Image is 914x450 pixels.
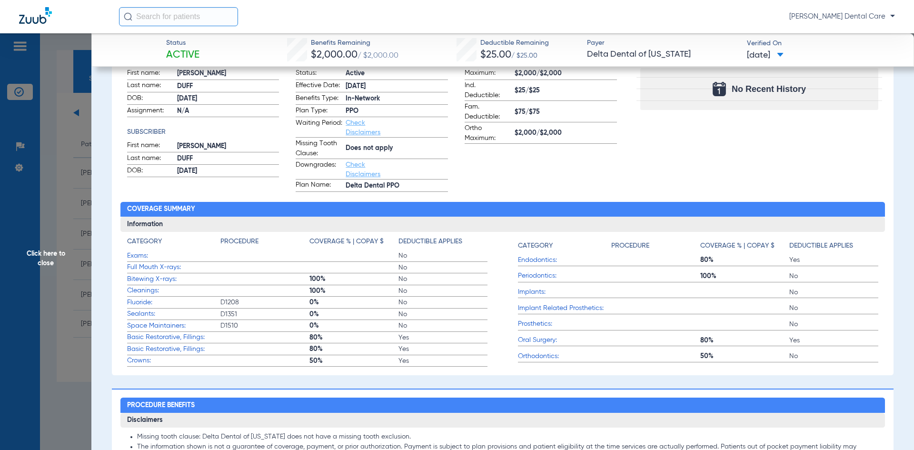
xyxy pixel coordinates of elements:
[311,50,358,60] span: $2,000.00
[480,38,549,48] span: Deductible Remaining
[19,7,52,24] img: Zuub Logo
[346,69,448,79] span: Active
[515,69,617,79] span: $2,000/$2,000
[511,52,537,59] span: / $25.00
[127,153,174,165] span: Last name:
[713,82,726,96] img: Calendar
[515,128,617,138] span: $2,000/$2,000
[398,344,487,354] span: Yes
[518,255,611,265] span: Endodontics:
[120,413,885,428] h3: Disclaimers
[137,433,879,441] li: Missing tooth clause: Delta Dental of [US_STATE] does not have a missing tooth exclusion.
[127,237,162,247] h4: Category
[747,50,784,61] span: [DATE]
[700,336,789,345] span: 80%
[465,102,511,122] span: Fam. Deductible:
[346,81,448,91] span: [DATE]
[177,81,279,91] span: DUFF
[309,333,398,342] span: 80%
[700,241,775,251] h4: Coverage % | Copay $
[220,298,309,307] span: D1208
[127,80,174,92] span: Last name:
[732,84,806,94] span: No Recent History
[789,351,878,361] span: No
[177,166,279,176] span: [DATE]
[700,271,789,281] span: 100%
[587,49,739,60] span: Delta Dental of [US_STATE]
[120,202,885,217] h2: Coverage Summary
[220,310,309,319] span: D1351
[127,262,220,272] span: Full Mouth X-rays:
[127,93,174,105] span: DOB:
[518,241,553,251] h4: Category
[789,336,878,345] span: Yes
[296,180,342,191] span: Plan Name:
[346,161,380,178] a: Check Disclaimers
[296,118,342,137] span: Waiting Period:
[398,333,487,342] span: Yes
[346,106,448,116] span: PPO
[296,139,342,159] span: Missing Tooth Clause:
[309,310,398,319] span: 0%
[611,241,649,251] h4: Procedure
[789,320,878,329] span: No
[398,251,487,260] span: No
[789,303,878,313] span: No
[166,38,199,48] span: Status
[309,274,398,284] span: 100%
[127,127,279,137] app-breakdown-title: Subscriber
[518,271,611,281] span: Periodontics:
[465,80,511,100] span: Ind. Deductible:
[346,120,380,136] a: Check Disclaimers
[789,288,878,297] span: No
[177,106,279,116] span: N/A
[309,237,384,247] h4: Coverage % | Copay $
[311,38,398,48] span: Benefits Remaining
[127,309,220,319] span: Sealants:
[398,321,487,330] span: No
[296,80,342,92] span: Effective Date:
[398,356,487,366] span: Yes
[789,241,853,251] h4: Deductible Applies
[177,69,279,79] span: [PERSON_NAME]
[127,140,174,152] span: First name:
[398,274,487,284] span: No
[120,217,885,232] h3: Information
[127,166,174,177] span: DOB:
[518,351,611,361] span: Orthodontics:
[398,237,487,250] app-breakdown-title: Deductible Applies
[296,68,342,80] span: Status:
[480,50,511,60] span: $25.00
[127,106,174,117] span: Assignment:
[309,286,398,296] span: 100%
[309,237,398,250] app-breakdown-title: Coverage % | Copay $
[789,255,878,265] span: Yes
[127,68,174,80] span: First name:
[309,344,398,354] span: 80%
[398,286,487,296] span: No
[398,237,462,247] h4: Deductible Applies
[518,319,611,329] span: Prosthetics:
[166,49,199,62] span: Active
[747,39,899,49] span: Verified On
[346,94,448,104] span: In-Network
[346,143,448,153] span: Does not apply
[120,398,885,413] h2: Procedure Benefits
[177,141,279,151] span: [PERSON_NAME]
[465,123,511,143] span: Ortho Maximum:
[358,52,398,60] span: / $2,000.00
[127,237,220,250] app-breakdown-title: Category
[127,356,220,366] span: Crowns:
[465,68,511,80] span: Maximum:
[296,106,342,117] span: Plan Type:
[309,298,398,307] span: 0%
[518,303,611,313] span: Implant Related Prosthetics:
[866,404,914,450] iframe: Chat Widget
[587,38,739,48] span: Payer
[398,263,487,272] span: No
[346,181,448,191] span: Delta Dental PPO
[124,12,132,21] img: Search Icon
[515,86,617,96] span: $25/$25
[127,298,220,308] span: Fluoride:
